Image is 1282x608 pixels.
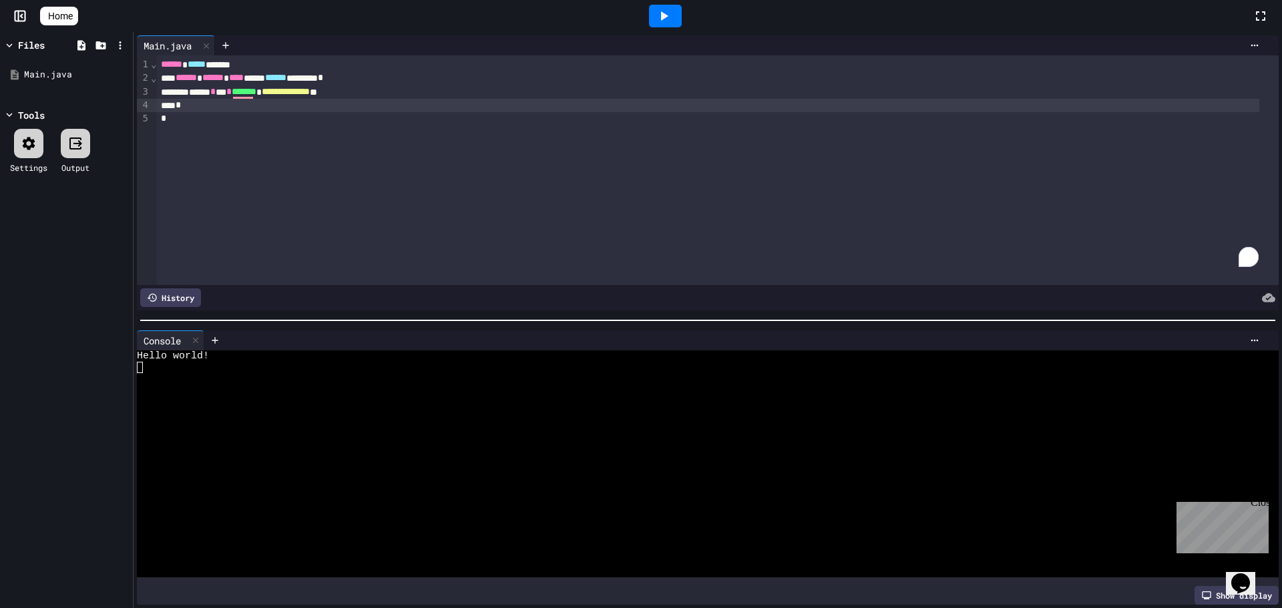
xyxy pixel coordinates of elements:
div: Settings [10,162,47,174]
span: Fold line [150,59,157,69]
div: To enrich screen reader interactions, please activate Accessibility in Grammarly extension settings [157,55,1279,285]
iframe: chat widget [1226,555,1269,595]
div: 5 [137,112,150,125]
div: Chat with us now!Close [5,5,92,85]
div: Output [61,162,89,174]
div: 4 [137,99,150,112]
span: Hello world! [137,350,209,362]
iframe: chat widget [1171,497,1269,553]
div: Console [137,330,204,350]
div: 2 [137,71,150,85]
a: Home [40,7,78,25]
div: Files [18,38,45,52]
div: 3 [137,85,150,99]
span: Fold line [150,73,157,83]
div: Tools [18,108,45,122]
div: Show display [1195,586,1279,605]
div: Console [137,334,188,348]
div: 1 [137,58,150,71]
div: Main.java [24,68,128,81]
div: Main.java [137,35,215,55]
div: Main.java [137,39,198,53]
span: Home [48,9,73,23]
div: History [140,288,201,307]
